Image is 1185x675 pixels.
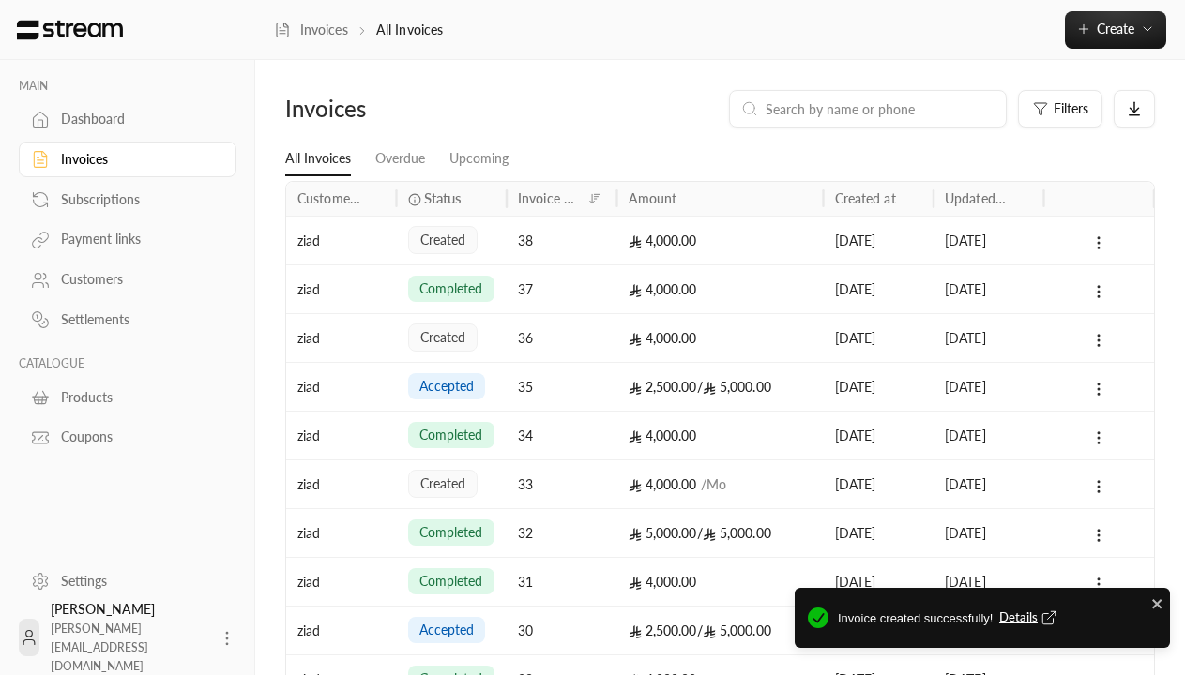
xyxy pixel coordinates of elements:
[629,190,677,206] div: Amount
[1097,21,1134,37] span: Create
[584,187,606,210] button: Sort
[61,427,213,446] div: Coupons
[629,460,813,508] div: 4,000.00
[629,509,813,557] div: 5,000.00
[945,558,1033,606] div: [DATE]
[419,523,483,542] span: completed
[629,265,813,313] div: 4,000.00
[51,600,206,675] div: [PERSON_NAME]
[61,270,213,289] div: Customers
[945,217,1033,264] div: [DATE]
[629,217,813,264] div: 4,000.00
[518,509,606,557] div: 32
[19,562,236,599] a: Settings
[701,476,726,492] span: / Mo
[629,363,813,411] div: 5,000.00
[19,356,236,371] p: CATALOGUE
[419,572,483,591] span: completed
[1065,11,1166,49] button: Create
[1054,102,1088,115] span: Filters
[376,21,444,39] p: All Invoices
[61,190,213,209] div: Subscriptions
[835,190,896,206] div: Created at
[945,460,1033,508] div: [DATE]
[999,608,1061,627] button: Details
[518,363,606,411] div: 35
[297,217,386,264] div: ziad
[274,21,348,39] a: Invoices
[629,622,703,638] span: 2,500.00 /
[1151,593,1164,612] button: close
[835,460,923,508] div: [DATE]
[835,412,923,459] div: [DATE]
[297,558,386,606] div: ziad
[945,314,1033,362] div: [DATE]
[297,460,386,508] div: ziad
[19,262,236,298] a: Customers
[15,20,125,40] img: Logo
[835,363,923,411] div: [DATE]
[19,181,236,217] a: Subscriptions
[297,265,386,313] div: ziad
[1018,90,1102,127] button: Filters
[51,622,148,673] span: [PERSON_NAME][EMAIL_ADDRESS][DOMAIN_NAME]
[297,314,386,362] div: ziad
[518,265,606,313] div: 37
[61,310,213,329] div: Settlements
[285,142,351,176] a: All Invoices
[61,572,213,591] div: Settings
[375,142,425,175] a: Overdue
[19,221,236,258] a: Payment links
[19,79,236,94] p: MAIN
[629,379,703,395] span: 2,500.00 /
[419,377,475,396] span: accepted
[297,363,386,411] div: ziad
[61,150,213,169] div: Invoices
[274,21,443,39] nav: breadcrumb
[297,607,386,654] div: ziad
[629,558,813,606] div: 4,000.00
[419,279,483,298] span: completed
[835,558,923,606] div: [DATE]
[835,314,923,362] div: [DATE]
[766,98,995,119] input: Search by name or phone
[285,94,489,124] div: Invoices
[518,314,606,362] div: 36
[518,558,606,606] div: 31
[945,265,1033,313] div: [DATE]
[835,265,923,313] div: [DATE]
[424,188,462,208] span: Status
[518,607,606,654] div: 30
[518,412,606,459] div: 34
[835,509,923,557] div: [DATE]
[945,190,1009,206] div: Updated at
[518,217,606,264] div: 38
[419,621,475,639] span: accepted
[629,525,703,541] span: 5,000.00 /
[19,101,236,138] a: Dashboard
[449,142,509,175] a: Upcoming
[629,314,813,362] div: 4,000.00
[420,474,466,493] span: created
[61,230,213,248] div: Payment links
[518,190,582,206] div: Invoice no.
[420,328,466,347] span: created
[61,110,213,128] div: Dashboard
[945,412,1033,459] div: [DATE]
[19,302,236,338] a: Settlements
[420,231,466,249] span: created
[297,509,386,557] div: ziad
[19,142,236,178] a: Invoices
[419,426,483,444] span: completed
[19,379,236,415] a: Products
[945,509,1033,557] div: [DATE]
[19,419,236,456] a: Coupons
[297,412,386,459] div: ziad
[838,608,1157,630] span: Invoice created successfully!
[629,412,813,459] div: 4,000.00
[61,388,213,407] div: Products
[629,607,813,654] div: 5,000.00
[297,190,361,206] div: Customer name
[518,460,606,508] div: 33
